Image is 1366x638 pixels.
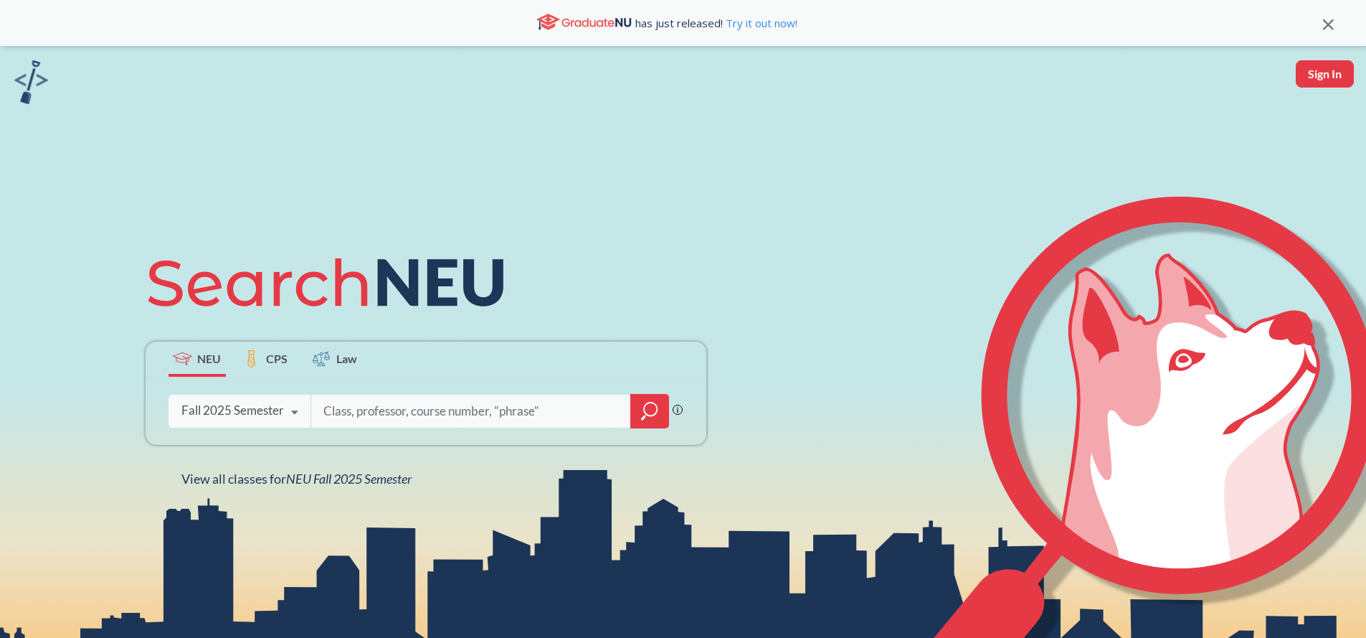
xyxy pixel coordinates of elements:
[635,15,797,31] span: has just released!
[181,403,284,418] div: Fall 2025 Semester
[322,396,620,426] input: Class, professor, course number, "phrase"
[181,471,412,487] span: View all classes for
[14,60,48,108] a: sandbox logo
[266,350,288,367] span: CPS
[14,60,48,104] img: sandbox logo
[723,16,797,30] a: Try it out now!
[1296,60,1354,88] button: Sign In
[286,471,412,487] span: NEU Fall 2025 Semester
[641,401,658,421] svg: magnifying glass
[630,394,669,428] div: magnifying glass
[336,350,357,367] span: Law
[197,350,221,367] span: NEU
